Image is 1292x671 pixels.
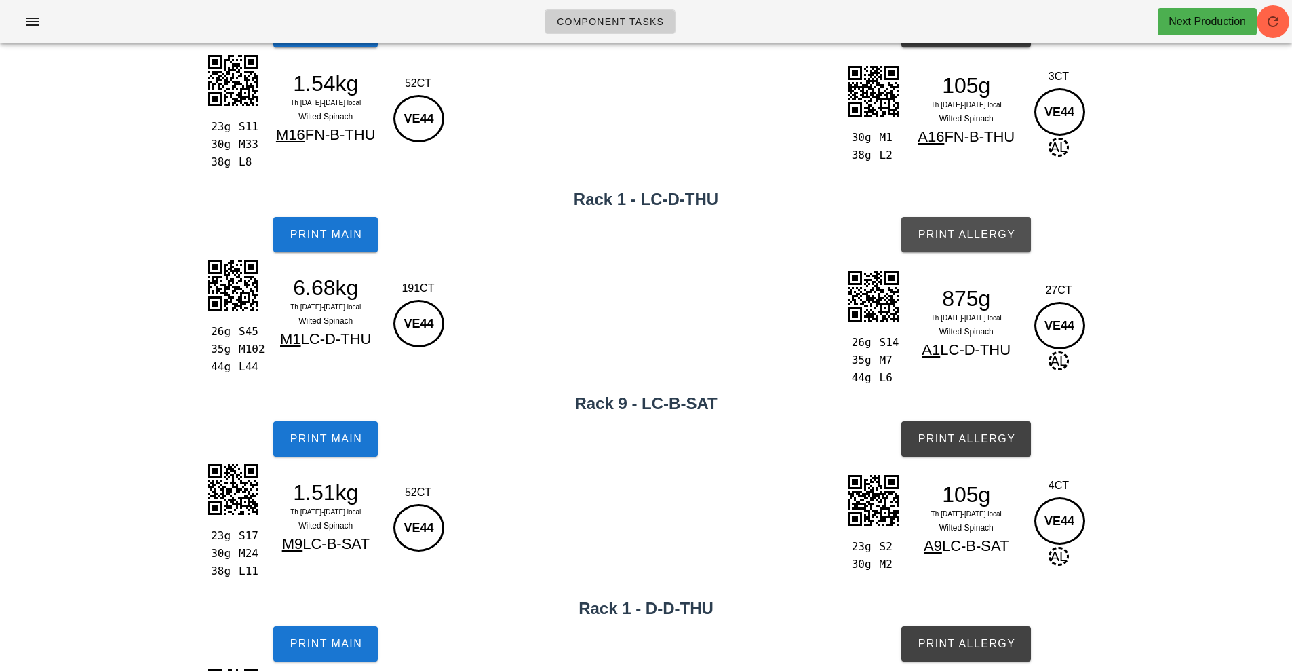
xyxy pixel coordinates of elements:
div: 44g [846,369,874,387]
div: L44 [233,358,261,376]
div: 191CT [390,280,446,296]
div: 1.51kg [267,482,385,503]
span: Print Main [289,638,362,650]
div: 27CT [1031,282,1087,299]
div: 26g [846,334,874,351]
div: S2 [874,538,902,556]
div: Wilted Spinach [267,110,385,123]
div: Wilted Spinach [907,521,1025,535]
img: kn8bVNWVeCkYav9wYQE+ieN2YSQ4vmkKUuWPPjNhnoxJHcn1SbsdTufh1zZ1E0IUIsJuYFEHkTlhKpUCODyziTTK0iTVgGLhp... [199,46,267,114]
span: M16 [276,126,305,143]
h2: Rack 1 - LC-D-THU [8,187,1284,212]
img: Lf2bPmnsiI8AAAAASUVORK5CYII= [839,262,907,330]
div: Wilted Spinach [267,314,385,328]
button: Print Main [273,217,378,252]
img: DSGmIgA4CoEEhoqzWEpDKSgmRvBn9MJ9vMvmUZyP3uQdrtthpiIAOAVEGwnbsCSxdDC9mngIH0abtk2UCWZOubZCB92i5ZNpA... [839,57,907,125]
span: M9 [282,535,303,552]
div: VE44 [1034,88,1085,136]
div: 38g [205,153,233,171]
span: Component Tasks [556,16,664,27]
span: A9 [924,537,942,554]
div: 1.54kg [267,73,385,94]
button: Print Main [273,626,378,662]
img: PoMWZUVWWdRD4mQ+xQ4NfbucycrB8iwGAiQABmmwDB3kiEBMkyBYe4kQwJkmALD3EmGBMgwBYa58wktTFw+JMc2cwAAAABJRU... [199,251,267,319]
span: A16 [918,128,944,145]
h2: Rack 1 - D-D-THU [8,596,1284,621]
div: Wilted Spinach [267,519,385,533]
span: AL [1049,138,1069,157]
div: 4CT [1031,478,1087,494]
div: Wilted Spinach [907,325,1025,339]
div: 23g [205,118,233,136]
div: 44g [205,358,233,376]
button: Print Allergy [901,421,1031,457]
div: M24 [233,545,261,562]
div: M2 [874,556,902,573]
span: A1 [922,341,940,358]
span: AL [1049,547,1069,566]
img: yBz5z11A9mHwFbJ6gvHO5uQYTlgQkzIMASGhWOFmJBhCAwLxwoxIcMQGBaOFWJChiEwLJxvwy5uPrJmb9UAAAAASUVORK5CYII= [199,455,267,523]
div: L11 [233,562,261,580]
div: 3CT [1031,69,1087,85]
div: 35g [846,351,874,369]
div: M102 [233,341,261,358]
span: Print Allergy [917,433,1015,445]
span: LC-B-SAT [942,537,1009,554]
div: M1 [874,129,902,147]
span: FN-B-THU [944,128,1015,145]
div: 30g [205,136,233,153]
div: L2 [874,147,902,164]
div: S14 [874,334,902,351]
div: 52CT [390,75,446,92]
div: 105g [907,484,1025,505]
span: Th [DATE]-[DATE] local [290,303,361,311]
div: 35g [205,341,233,358]
div: 30g [205,545,233,562]
span: Th [DATE]-[DATE] local [931,101,1002,109]
div: 23g [205,527,233,545]
a: Component Tasks [545,9,676,34]
span: Th [DATE]-[DATE] local [290,508,361,516]
div: 105g [907,75,1025,96]
button: Print Main [273,421,378,457]
div: S45 [233,323,261,341]
span: AL [1049,351,1069,370]
div: 38g [846,147,874,164]
span: Print Allergy [917,638,1015,650]
div: 23g [846,538,874,556]
div: VE44 [393,300,444,347]
span: Th [DATE]-[DATE] local [290,99,361,107]
div: VE44 [1034,302,1085,349]
span: LC-D-THU [940,341,1011,358]
div: 30g [846,129,874,147]
div: VE44 [393,95,444,142]
span: Print Allergy [917,229,1015,241]
div: Wilted Spinach [907,112,1025,126]
span: LC-B-SAT [302,535,370,552]
div: L6 [874,369,902,387]
h2: Rack 9 - LC-B-SAT [8,391,1284,416]
span: FN-B-THU [305,126,376,143]
button: Print Allergy [901,626,1031,662]
div: M7 [874,351,902,369]
div: 6.68kg [267,277,385,298]
span: Th [DATE]-[DATE] local [931,314,1002,322]
button: Print Allergy [901,217,1031,252]
div: VE44 [393,504,444,552]
span: LC-D-THU [301,330,372,347]
span: Print Main [289,229,362,241]
div: 38g [205,562,233,580]
img: wpgoAJISg12piQRrDJUSaEoNRoY0IawSZHmRCCUqONCWkEmxxlQghKjTYmpBFscpQJISg12piQRrDJUV+O3Uo+XckfqQAAAAB... [839,466,907,534]
div: 875g [907,288,1025,309]
div: 52CT [390,484,446,501]
div: M33 [233,136,261,153]
span: Print Main [289,433,362,445]
span: M1 [280,330,301,347]
div: S11 [233,118,261,136]
div: 26g [205,323,233,341]
div: Next Production [1169,14,1246,30]
span: Th [DATE]-[DATE] local [931,510,1002,518]
div: L8 [233,153,261,171]
div: S17 [233,527,261,545]
div: VE44 [1034,497,1085,545]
